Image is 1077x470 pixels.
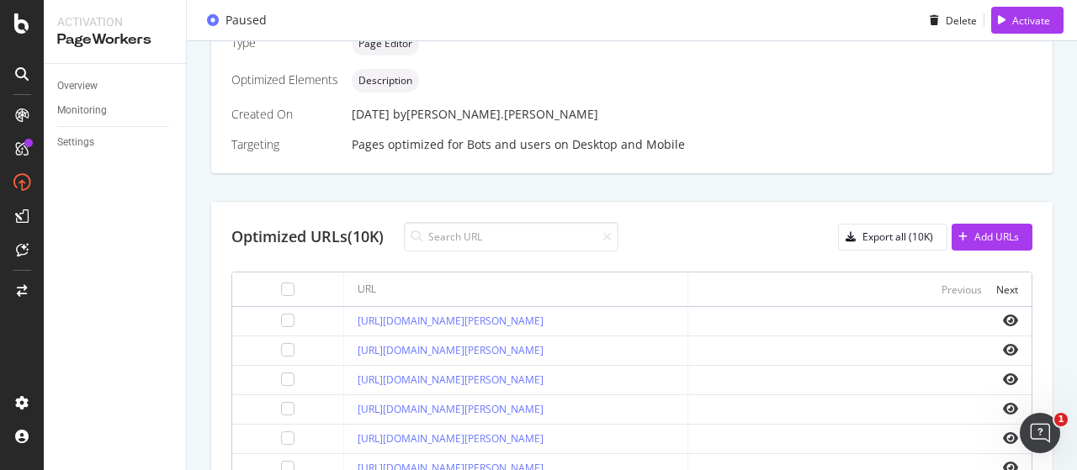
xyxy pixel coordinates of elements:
iframe: Intercom live chat [1020,413,1060,453]
span: Page Editor [358,39,412,49]
a: Overview [57,77,174,95]
div: Optimized Elements [231,71,338,88]
button: Previous [942,279,982,299]
a: [URL][DOMAIN_NAME][PERSON_NAME] [358,314,544,328]
div: Previous [942,283,982,297]
div: neutral label [352,32,419,55]
div: PageWorkers [57,30,172,50]
div: Activation [57,13,172,30]
div: Settings [57,134,94,151]
div: Optimized URLs (10K) [231,226,384,248]
button: Add URLs [952,224,1032,251]
i: eye [1003,431,1018,445]
div: Type [231,34,338,51]
div: Bots and users [467,136,551,153]
div: Add URLs [974,230,1019,244]
div: Desktop and Mobile [572,136,685,153]
div: Pages optimized for on [352,136,1032,153]
div: [DATE] [352,106,1032,123]
a: Settings [57,134,174,151]
div: Monitoring [57,102,107,119]
div: URL [358,282,376,297]
i: eye [1003,372,1018,386]
div: Next [996,283,1018,297]
a: Monitoring [57,102,174,119]
div: Activate [1012,13,1050,27]
button: Next [996,279,1018,299]
a: [URL][DOMAIN_NAME][PERSON_NAME] [358,343,544,357]
a: [URL][DOMAIN_NAME][PERSON_NAME] [358,431,544,446]
a: [URL][DOMAIN_NAME][PERSON_NAME] [358,372,544,387]
div: Paused [225,12,267,29]
div: neutral label [352,69,419,92]
div: Overview [57,77,98,95]
i: eye [1003,314,1018,327]
span: Description [358,76,412,86]
div: Delete [946,13,977,27]
a: [URL][DOMAIN_NAME][PERSON_NAME] [358,402,544,416]
div: Created On [231,106,338,123]
div: by [PERSON_NAME].[PERSON_NAME] [393,106,598,123]
div: Targeting [231,136,338,153]
button: Export all (10K) [838,224,947,251]
span: 1 [1054,413,1068,426]
i: eye [1003,343,1018,356]
i: eye [1003,402,1018,415]
button: Delete [923,7,977,34]
input: Search URL [404,222,618,251]
div: Export all (10K) [862,230,933,244]
button: Activate [991,7,1064,34]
